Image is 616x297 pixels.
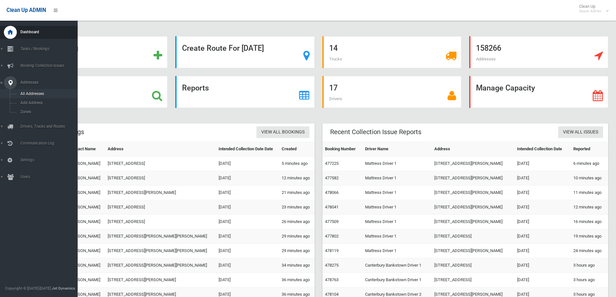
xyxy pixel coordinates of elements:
[571,258,608,273] td: 3 hours ago
[362,273,432,287] td: Canterbury Bankstown Driver 1
[362,171,432,186] td: Mattress Driver 1
[432,186,514,200] td: [STREET_ADDRESS][PERSON_NAME]
[514,273,571,287] td: [DATE]
[105,186,216,200] td: [STREET_ADDRESS][PERSON_NAME]
[514,229,571,244] td: [DATE]
[175,76,314,108] a: Reports
[18,47,82,51] span: Tasks / Bookings
[571,200,608,215] td: 12 minutes ago
[279,229,314,244] td: 29 minutes ago
[18,80,82,85] span: Addresses
[18,141,82,145] span: Communication Log
[105,142,216,156] th: Address
[362,142,432,156] th: Driver Name
[432,171,514,186] td: [STREET_ADDRESS][PERSON_NAME]
[571,156,608,171] td: 6 minutes ago
[279,156,314,171] td: 5 minutes ago
[432,244,514,258] td: [STREET_ADDRESS][PERSON_NAME]
[67,200,105,215] td: [PERSON_NAME]
[362,186,432,200] td: Mattress Driver 1
[216,215,279,229] td: [DATE]
[571,229,608,244] td: 19 minutes ago
[28,76,168,108] a: Search
[571,171,608,186] td: 10 minutes ago
[558,126,603,138] a: View All Issues
[279,244,314,258] td: 29 minutes ago
[362,258,432,273] td: Canterbury Bankstown Driver 1
[571,244,608,258] td: 24 minutes ago
[325,205,339,209] a: 478041
[6,7,46,13] span: Clean Up ADMIN
[216,156,279,171] td: [DATE]
[279,171,314,186] td: 12 minutes ago
[279,186,314,200] td: 21 minutes ago
[432,258,514,273] td: [STREET_ADDRESS]
[322,142,363,156] th: Booking Number
[325,292,339,297] a: 478104
[514,244,571,258] td: [DATE]
[105,244,216,258] td: [STREET_ADDRESS][PERSON_NAME][PERSON_NAME]
[67,244,105,258] td: [PERSON_NAME]
[18,63,82,68] span: Booking Collection Issues
[469,36,608,68] a: 158266 Addresses
[105,200,216,215] td: [STREET_ADDRESS]
[432,229,514,244] td: [STREET_ADDRESS]
[216,273,279,287] td: [DATE]
[216,244,279,258] td: [DATE]
[432,215,514,229] td: [STREET_ADDRESS][PERSON_NAME]
[279,215,314,229] td: 26 minutes ago
[18,101,77,105] span: Add Address
[476,83,535,92] strong: Manage Capacity
[325,234,339,239] a: 477802
[105,156,216,171] td: [STREET_ADDRESS]
[362,156,432,171] td: Mattress Driver 1
[514,142,571,156] th: Intended Collection Date
[182,83,209,92] strong: Reports
[279,142,314,156] th: Created
[105,171,216,186] td: [STREET_ADDRESS]
[67,229,105,244] td: [PERSON_NAME]
[322,76,461,108] a: 17 Drivers
[105,258,216,273] td: [STREET_ADDRESS][PERSON_NAME][PERSON_NAME]
[322,36,461,68] a: 14 Trucks
[18,158,82,162] span: Settings
[216,258,279,273] td: [DATE]
[469,76,608,108] a: Manage Capacity
[579,9,601,14] small: Super Admin
[514,171,571,186] td: [DATE]
[67,273,105,287] td: [PERSON_NAME]
[514,156,571,171] td: [DATE]
[362,244,432,258] td: Mattress Driver 1
[329,96,342,101] span: Drivers
[279,273,314,287] td: 36 minutes ago
[105,215,216,229] td: [STREET_ADDRESS]
[67,186,105,200] td: [PERSON_NAME]
[514,200,571,215] td: [DATE]
[476,44,501,53] strong: 158266
[216,142,279,156] th: Intended Collection Date Date
[18,110,77,114] span: Zones
[18,175,82,179] span: Users
[325,190,339,195] a: 478066
[514,215,571,229] td: [DATE]
[476,57,496,61] span: Addresses
[67,258,105,273] td: [PERSON_NAME]
[362,215,432,229] td: Mattress Driver 1
[432,142,514,156] th: Address
[67,171,105,186] td: [PERSON_NAME]
[216,229,279,244] td: [DATE]
[18,124,82,129] span: Drivers, Trucks and Routes
[325,219,339,224] a: 477509
[432,273,514,287] td: [STREET_ADDRESS]
[67,215,105,229] td: [PERSON_NAME]
[325,277,339,282] a: 478763
[322,126,429,138] header: Recent Collection Issue Reports
[325,175,339,180] a: 477582
[5,286,51,291] span: Copyright © [DATE]-[DATE]
[279,258,314,273] td: 34 minutes ago
[325,248,339,253] a: 478119
[432,156,514,171] td: [STREET_ADDRESS][PERSON_NAME]
[329,44,338,53] strong: 14
[514,186,571,200] td: [DATE]
[362,200,432,215] td: Mattress Driver 1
